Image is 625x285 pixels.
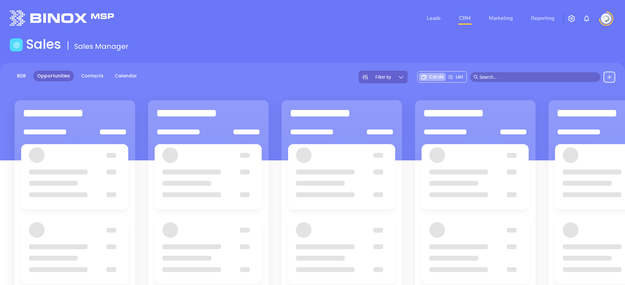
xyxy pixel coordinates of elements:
[528,12,557,25] a: Reporting
[474,75,478,79] span: search
[13,71,30,81] a: BDR
[583,15,590,22] img: iconNotification
[375,75,391,79] span: Filter by
[601,13,611,24] img: user
[429,74,444,80] span: Cards
[456,74,463,80] span: List
[456,12,473,25] a: CRM
[33,71,74,81] a: Opportunities
[424,12,443,25] a: Leads
[10,10,114,26] img: logo
[486,12,515,25] a: Marketing
[479,74,597,81] input: Search…
[26,36,61,52] h1: Sales
[111,71,141,81] a: Calendar
[77,71,107,81] a: Contacts
[568,15,576,22] img: iconSetting
[74,41,129,51] span: Sales Manager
